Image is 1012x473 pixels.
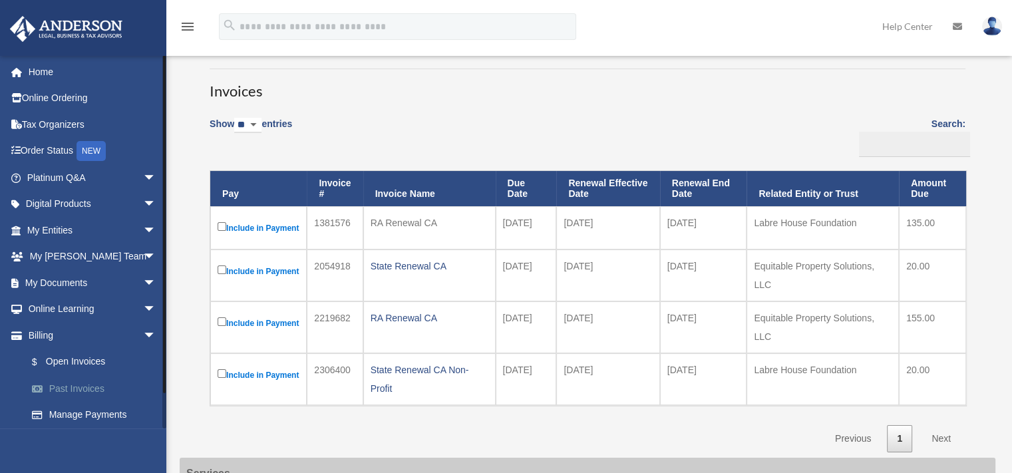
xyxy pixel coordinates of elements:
a: $Open Invoices [19,349,170,376]
input: Include in Payment [218,369,226,378]
td: 155.00 [899,301,966,353]
td: [DATE] [556,301,659,353]
a: My [PERSON_NAME] Teamarrow_drop_down [9,243,176,270]
td: 20.00 [899,353,966,405]
th: Renewal End Date: activate to sort column ascending [660,171,747,207]
td: [DATE] [556,249,659,301]
a: My Documentsarrow_drop_down [9,269,176,296]
a: Manage Payments [19,402,176,428]
td: 2054918 [307,249,363,301]
div: State Renewal CA [371,257,488,275]
label: Include in Payment [218,220,299,236]
td: Labre House Foundation [747,206,899,249]
select: Showentries [234,118,261,133]
td: 2306400 [307,353,363,405]
td: [DATE] [496,206,557,249]
div: RA Renewal CA [371,214,488,232]
a: Previous [825,425,881,452]
span: $ [39,354,46,371]
span: arrow_drop_down [143,217,170,244]
input: Search: [859,132,970,157]
img: Anderson Advisors Platinum Portal [6,16,126,42]
td: [DATE] [496,249,557,301]
span: arrow_drop_down [143,191,170,218]
div: NEW [77,141,106,161]
td: Equitable Property Solutions, LLC [747,301,899,353]
td: 135.00 [899,206,966,249]
a: Platinum Q&Aarrow_drop_down [9,164,176,191]
label: Include in Payment [218,367,299,383]
th: Renewal Effective Date: activate to sort column ascending [556,171,659,207]
td: Equitable Property Solutions, LLC [747,249,899,301]
div: State Renewal CA Non-Profit [371,361,488,398]
td: [DATE] [496,301,557,353]
td: [DATE] [660,353,747,405]
td: Labre House Foundation [747,353,899,405]
th: Related Entity or Trust: activate to sort column ascending [747,171,899,207]
td: 2219682 [307,301,363,353]
a: Billingarrow_drop_down [9,322,176,349]
a: menu [180,23,196,35]
td: 20.00 [899,249,966,301]
td: [DATE] [496,353,557,405]
a: Digital Productsarrow_drop_down [9,191,176,218]
td: [DATE] [660,206,747,249]
input: Include in Payment [218,222,226,231]
td: [DATE] [660,249,747,301]
h3: Invoices [210,69,965,102]
i: menu [180,19,196,35]
a: Online Learningarrow_drop_down [9,296,176,323]
input: Include in Payment [218,265,226,274]
td: 1381576 [307,206,363,249]
label: Search: [854,116,965,157]
span: arrow_drop_down [143,296,170,323]
input: Include in Payment [218,317,226,326]
th: Invoice #: activate to sort column ascending [307,171,363,207]
span: arrow_drop_down [143,164,170,192]
th: Due Date: activate to sort column ascending [496,171,557,207]
td: [DATE] [556,206,659,249]
td: [DATE] [660,301,747,353]
a: Tax Organizers [9,111,176,138]
label: Show entries [210,116,292,146]
span: arrow_drop_down [143,322,170,349]
a: Online Ordering [9,85,176,112]
th: Pay: activate to sort column descending [210,171,307,207]
th: Amount Due: activate to sort column ascending [899,171,966,207]
span: arrow_drop_down [143,269,170,297]
img: User Pic [982,17,1002,36]
div: RA Renewal CA [371,309,488,327]
td: [DATE] [556,353,659,405]
a: Events Calendar [9,428,176,454]
th: Invoice Name: activate to sort column ascending [363,171,496,207]
i: search [222,18,237,33]
a: My Entitiesarrow_drop_down [9,217,176,243]
label: Include in Payment [218,315,299,331]
a: Home [9,59,176,85]
a: Past Invoices [19,375,176,402]
span: arrow_drop_down [143,243,170,271]
a: Order StatusNEW [9,138,176,165]
label: Include in Payment [218,263,299,279]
